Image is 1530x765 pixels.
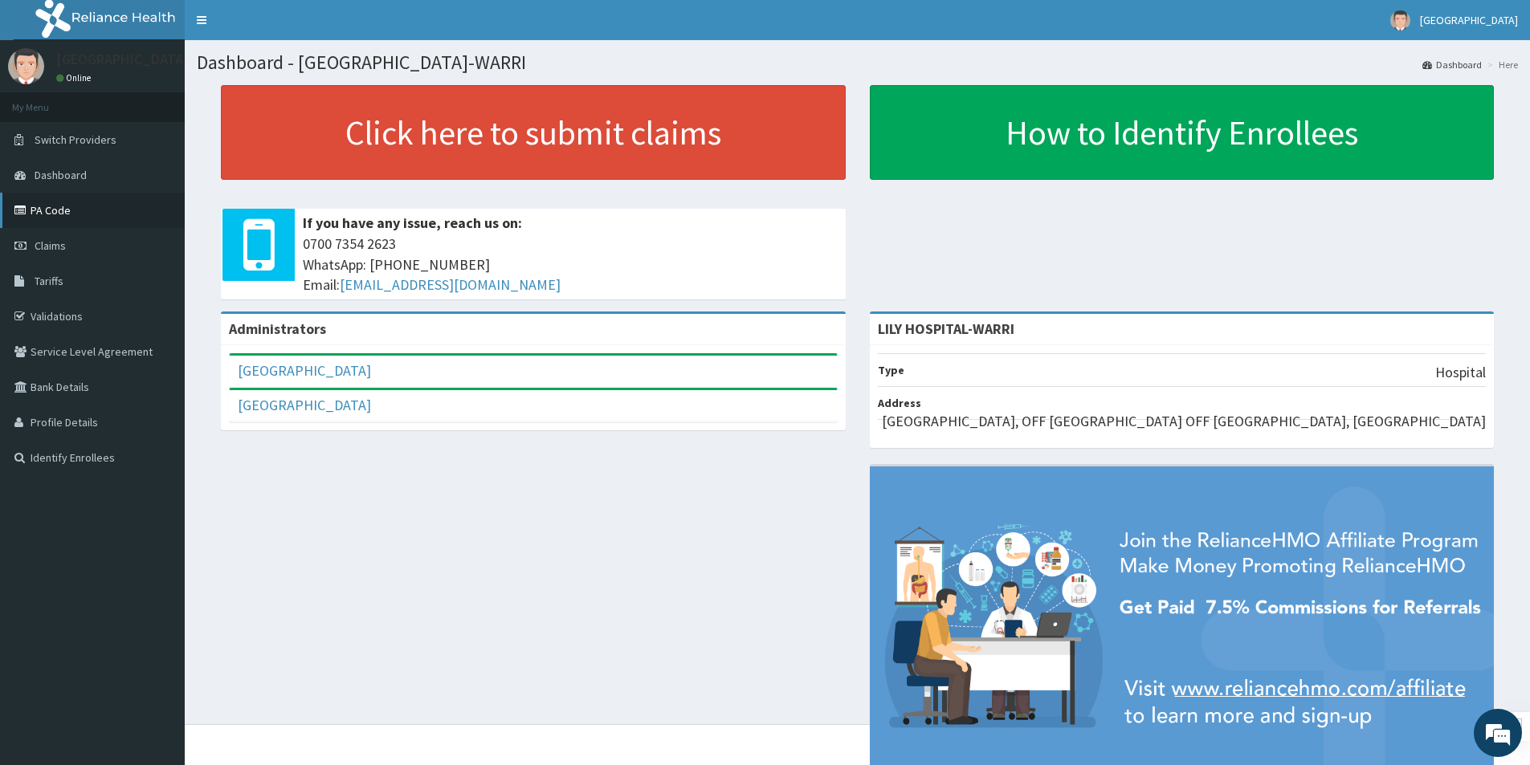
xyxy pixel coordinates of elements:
[56,72,95,83] a: Online
[1420,13,1518,27] span: [GEOGRAPHIC_DATA]
[878,319,1014,338] strong: LILY HOSPITAL-WARRI
[229,319,326,338] b: Administrators
[35,132,116,147] span: Switch Providers
[303,234,838,295] span: 0700 7354 2623 WhatsApp: [PHONE_NUMBER] Email:
[1435,362,1486,383] p: Hospital
[878,363,904,377] b: Type
[882,411,1486,432] p: [GEOGRAPHIC_DATA], OFF [GEOGRAPHIC_DATA] OFF [GEOGRAPHIC_DATA], [GEOGRAPHIC_DATA]
[1390,10,1410,31] img: User Image
[238,361,371,380] a: [GEOGRAPHIC_DATA]
[263,8,302,47] div: Minimize live chat window
[35,238,66,253] span: Claims
[8,438,306,494] textarea: Type your message and hit 'Enter'
[870,85,1495,180] a: How to Identify Enrollees
[1483,58,1518,71] li: Here
[303,214,522,232] b: If you have any issue, reach us on:
[221,85,846,180] a: Click here to submit claims
[35,168,87,182] span: Dashboard
[84,90,270,111] div: Chat with us now
[340,275,561,294] a: [EMAIL_ADDRESS][DOMAIN_NAME]
[1422,58,1482,71] a: Dashboard
[56,52,189,67] p: [GEOGRAPHIC_DATA]
[8,48,44,84] img: User Image
[30,80,65,120] img: d_794563401_company_1708531726252_794563401
[197,52,1518,73] h1: Dashboard - [GEOGRAPHIC_DATA]-WARRI
[93,202,222,364] span: We're online!
[238,396,371,414] a: [GEOGRAPHIC_DATA]
[35,274,63,288] span: Tariffs
[878,396,921,410] b: Address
